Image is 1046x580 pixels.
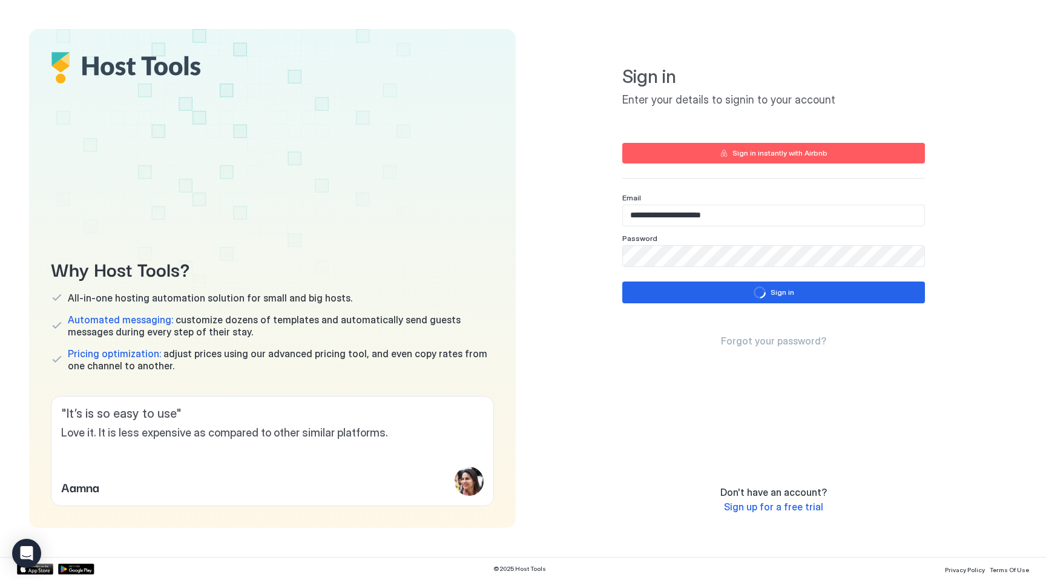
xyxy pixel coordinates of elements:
[732,148,827,159] div: Sign in instantly with Airbnb
[493,565,546,573] span: © 2025 Host Tools
[721,335,826,348] a: Forgot your password?
[623,246,924,266] input: Input Field
[17,564,53,575] a: App Store
[771,287,794,298] div: Sign in
[12,539,41,568] div: Open Intercom Messenger
[945,562,985,575] a: Privacy Policy
[68,348,161,360] span: Pricing optimization:
[622,234,657,243] span: Password
[68,348,494,372] span: adjust prices using our advanced pricing tool, and even copy rates from one channel to another.
[622,193,641,202] span: Email
[58,564,94,575] a: Google Play Store
[61,426,484,440] span: Love it. It is less expensive as compared to other similar platforms.
[61,406,484,421] span: " It’s is so easy to use "
[68,314,173,326] span: Automated messaging:
[68,292,352,304] span: All-in-one hosting automation solution for small and big hosts.
[61,478,99,496] span: Aamna
[51,255,494,282] span: Why Host Tools?
[990,562,1029,575] a: Terms Of Use
[622,65,925,88] span: Sign in
[754,286,766,298] div: loading
[622,282,925,303] button: loadingSign in
[623,205,924,226] input: Input Field
[622,93,925,107] span: Enter your details to signin to your account
[68,314,494,338] span: customize dozens of templates and automatically send guests messages during every step of their s...
[724,501,823,513] a: Sign up for a free trial
[622,143,925,163] button: Sign in instantly with Airbnb
[455,467,484,496] div: profile
[990,566,1029,573] span: Terms Of Use
[945,566,985,573] span: Privacy Policy
[720,486,827,498] span: Don't have an account?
